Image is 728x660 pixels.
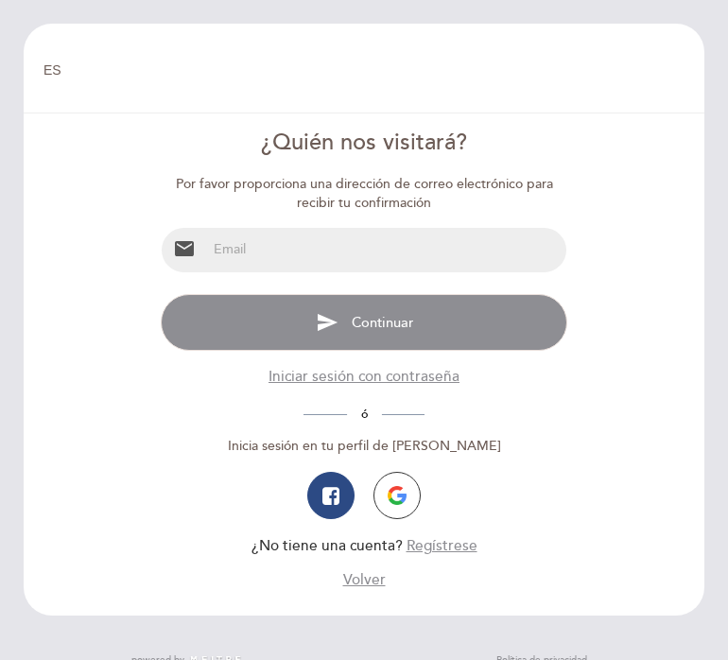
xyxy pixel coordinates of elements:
span: ¿No tiene una cuenta? [251,537,403,555]
button: Iniciar sesión con contraseña [269,367,459,388]
div: ¿Quién nos visitará? [161,127,566,159]
div: Inicia sesión en tu perfil de [PERSON_NAME] [161,437,566,456]
span: ó [347,407,382,422]
span: Continuar [352,313,413,330]
button: Regístrese [407,536,477,557]
img: icon-google.png [388,486,407,505]
button: send Continuar [161,294,566,351]
div: Por favor proporciona una dirección de correo electrónico para recibir tu confirmación [161,175,566,213]
button: Volver [343,570,386,591]
i: email [173,237,196,260]
input: Email [207,228,565,272]
i: send [316,311,338,334]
